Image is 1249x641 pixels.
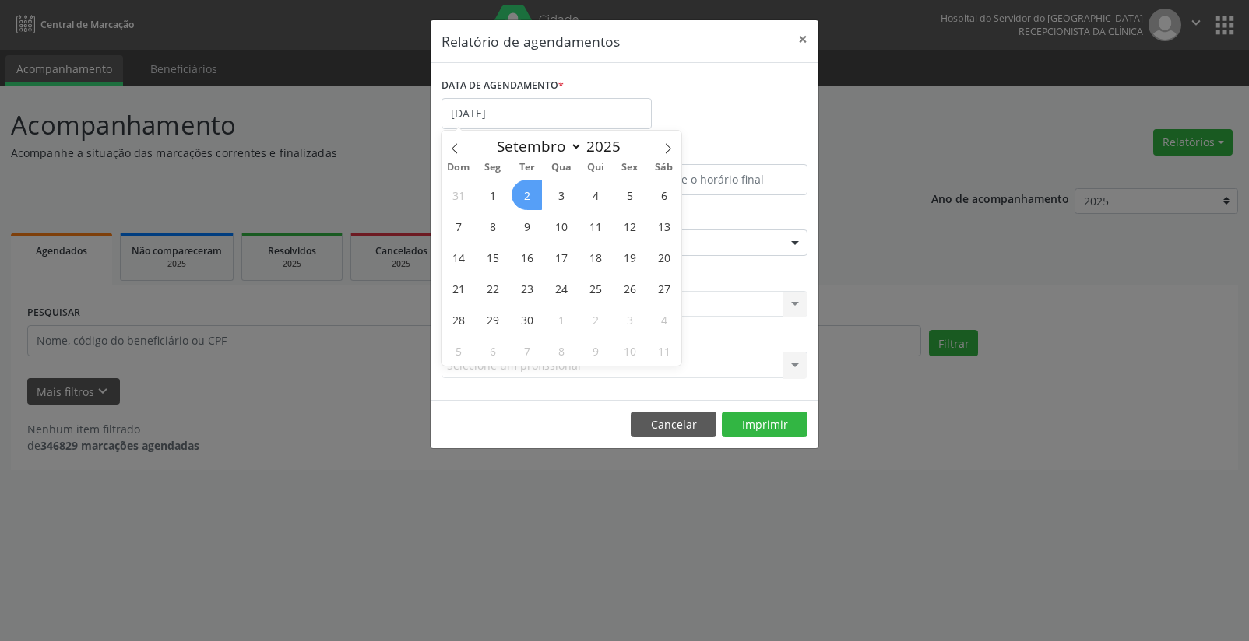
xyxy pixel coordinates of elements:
span: Setembro 5, 2025 [614,180,645,210]
label: ATÉ [628,140,807,164]
h5: Relatório de agendamentos [442,31,620,51]
span: Agosto 31, 2025 [443,180,473,210]
span: Setembro 17, 2025 [546,242,576,272]
button: Imprimir [722,412,807,438]
span: Setembro 6, 2025 [649,180,679,210]
input: Selecione o horário final [628,164,807,195]
span: Seg [476,163,510,173]
span: Setembro 7, 2025 [443,211,473,241]
span: Outubro 2, 2025 [580,304,610,335]
span: Setembro 3, 2025 [546,180,576,210]
span: Outubro 5, 2025 [443,335,473,366]
span: Setembro 14, 2025 [443,242,473,272]
span: Ter [510,163,544,173]
span: Sex [613,163,647,173]
label: DATA DE AGENDAMENTO [442,74,564,98]
span: Setembro 24, 2025 [546,273,576,303]
span: Setembro 4, 2025 [580,180,610,210]
span: Setembro 13, 2025 [649,211,679,241]
span: Setembro 22, 2025 [477,273,508,303]
span: Outubro 6, 2025 [477,335,508,366]
span: Setembro 10, 2025 [546,211,576,241]
span: Outubro 8, 2025 [546,335,576,366]
span: Outubro 3, 2025 [614,304,645,335]
button: Close [787,20,818,58]
span: Setembro 20, 2025 [649,242,679,272]
span: Setembro 2, 2025 [512,180,542,210]
span: Qua [544,163,579,173]
span: Qui [579,163,613,173]
span: Setembro 9, 2025 [512,211,542,241]
span: Setembro 12, 2025 [614,211,645,241]
span: Setembro 30, 2025 [512,304,542,335]
span: Setembro 27, 2025 [649,273,679,303]
span: Setembro 1, 2025 [477,180,508,210]
span: Setembro 26, 2025 [614,273,645,303]
span: Setembro 19, 2025 [614,242,645,272]
span: Setembro 21, 2025 [443,273,473,303]
span: Setembro 29, 2025 [477,304,508,335]
span: Setembro 15, 2025 [477,242,508,272]
span: Outubro 7, 2025 [512,335,542,366]
span: Outubro 1, 2025 [546,304,576,335]
span: Setembro 8, 2025 [477,211,508,241]
input: Year [582,136,634,156]
span: Outubro 4, 2025 [649,304,679,335]
span: Setembro 16, 2025 [512,242,542,272]
span: Setembro 11, 2025 [580,211,610,241]
span: Setembro 23, 2025 [512,273,542,303]
span: Outubro 11, 2025 [649,335,679,366]
span: Setembro 18, 2025 [580,242,610,272]
span: Dom [442,163,476,173]
input: Selecione uma data ou intervalo [442,98,652,129]
span: Outubro 9, 2025 [580,335,610,366]
select: Month [489,135,582,157]
span: Outubro 10, 2025 [614,335,645,366]
span: Sáb [647,163,681,173]
span: Setembro 28, 2025 [443,304,473,335]
span: Setembro 25, 2025 [580,273,610,303]
button: Cancelar [631,412,716,438]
